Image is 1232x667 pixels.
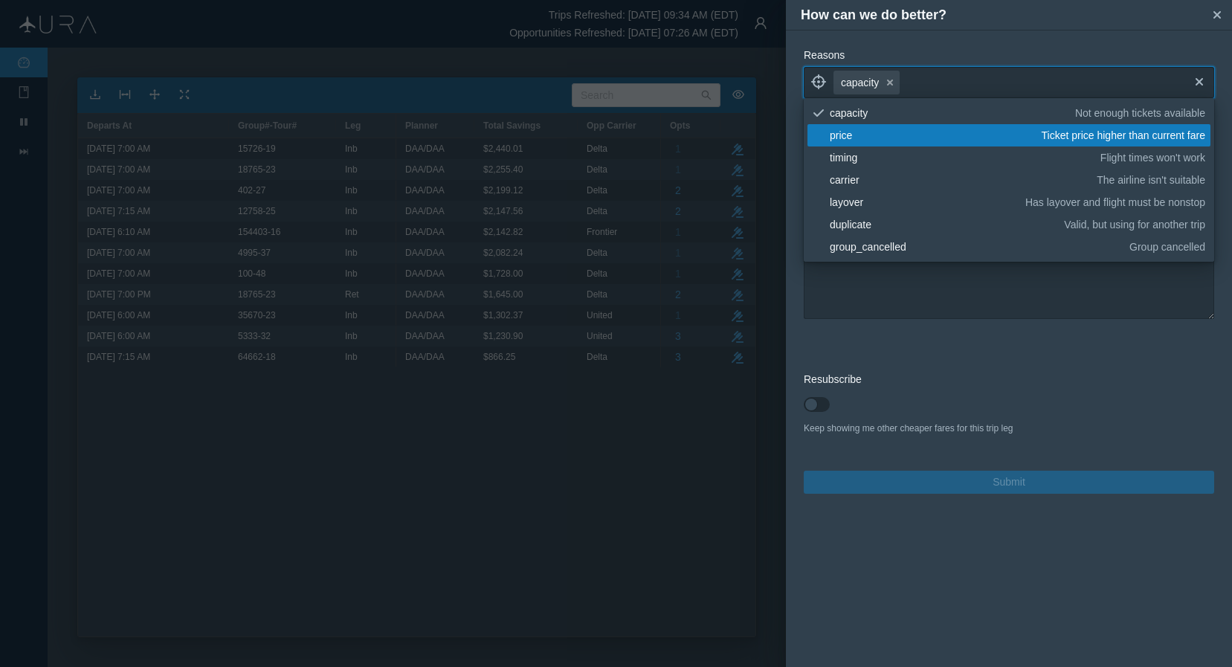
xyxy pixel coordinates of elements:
[1206,4,1228,26] button: Close
[1129,239,1205,254] span: Group cancelled
[1064,217,1205,232] span: Valid, but using for another trip
[1025,195,1205,210] span: Has layover and flight must be nonstop
[804,471,1214,494] button: Submit
[830,106,1070,120] div: capacity
[830,217,1059,232] div: duplicate
[1075,106,1205,120] span: Not enough tickets available
[1097,173,1205,187] span: The airline isn't suitable
[1042,128,1205,143] span: Ticket price higher than current fare
[830,239,1124,254] div: group_cancelled
[830,150,1095,165] div: timing
[804,373,862,385] span: Resubscribe
[804,49,845,61] span: Reasons
[830,195,1020,210] div: layover
[830,173,1091,187] div: carrier
[841,75,879,90] span: capacity
[804,422,1214,435] div: Keep showing me other cheaper fares for this trip leg
[801,5,1206,25] h4: How can we do better?
[1100,150,1205,165] span: Flight times won't work
[830,128,1036,143] div: price
[993,474,1025,490] span: Submit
